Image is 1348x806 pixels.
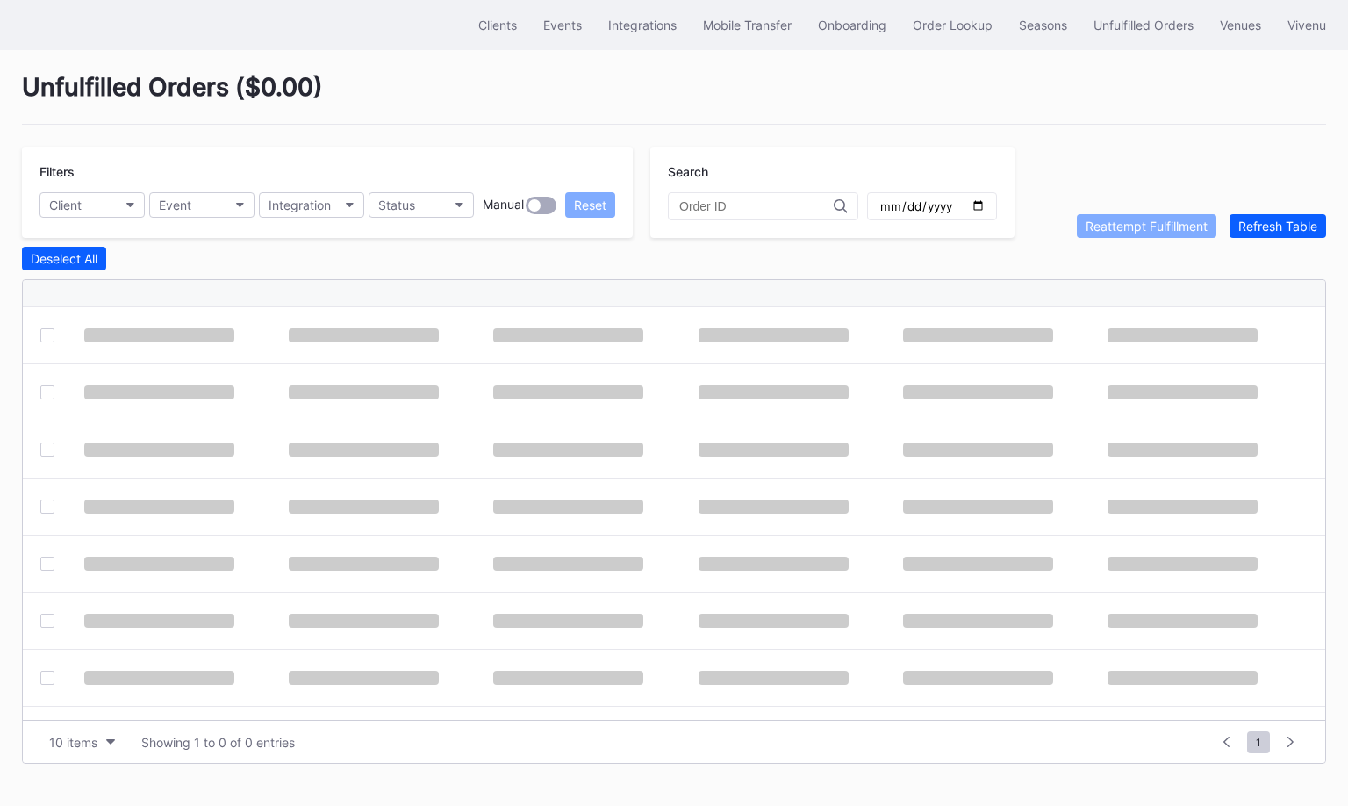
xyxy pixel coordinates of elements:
div: Vivenu [1287,18,1326,32]
button: Status [369,192,474,218]
div: Reset [574,198,606,212]
span: 1 [1247,731,1270,753]
button: Vivenu [1274,9,1339,41]
div: Status [378,198,415,212]
div: Clients [478,18,517,32]
div: Events [543,18,582,32]
button: Onboarding [805,9,900,41]
button: Unfulfilled Orders [1080,9,1207,41]
div: Unfulfilled Orders ( $0.00 ) [22,72,1326,125]
div: Seasons [1019,18,1067,32]
div: Onboarding [818,18,886,32]
div: Deselect All [31,251,97,266]
div: Showing 1 to 0 of 0 entries [141,735,295,750]
div: Venues [1220,18,1261,32]
input: Order ID [679,199,834,213]
button: Client [39,192,145,218]
button: Venues [1207,9,1274,41]
button: 10 items [40,730,124,754]
div: Reattempt Fulfillment [1086,219,1208,234]
button: Integration [259,192,364,218]
button: Event [149,192,255,218]
button: Integrations [595,9,690,41]
button: Seasons [1006,9,1080,41]
div: Manual [483,197,524,214]
div: Refresh Table [1238,219,1317,234]
div: Integration [269,198,331,212]
div: Filters [39,164,615,179]
div: Mobile Transfer [703,18,792,32]
div: Event [159,198,191,212]
div: 10 items [49,735,97,750]
button: Refresh Table [1230,214,1326,238]
div: Integrations [608,18,677,32]
div: Order Lookup [913,18,993,32]
button: Reattempt Fulfillment [1077,214,1216,238]
div: Search [668,164,997,179]
button: Order Lookup [900,9,1006,41]
div: Client [49,198,82,212]
button: Reset [565,192,615,218]
button: Events [530,9,595,41]
button: Deselect All [22,247,106,270]
div: Unfulfilled Orders [1093,18,1194,32]
button: Clients [465,9,530,41]
button: Mobile Transfer [690,9,805,41]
